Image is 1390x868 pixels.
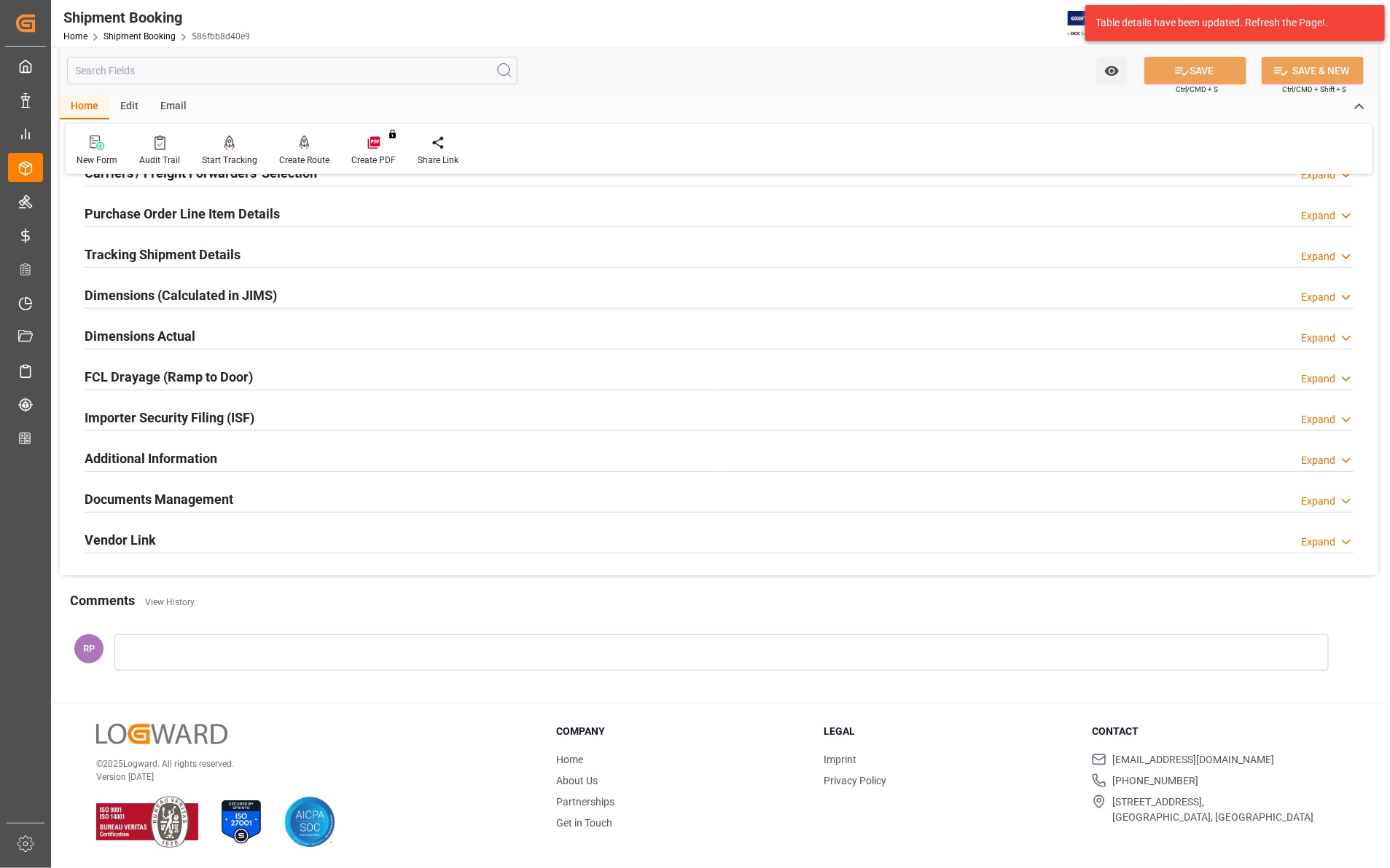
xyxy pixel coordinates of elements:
[1096,15,1364,31] div: Table details have been updated. Refresh the Page!.
[63,7,250,28] div: Shipment Booking
[83,643,95,654] span: RP
[1112,773,1198,789] span: [PHONE_NUMBER]
[1301,494,1335,509] div: Expand
[1262,57,1364,84] button: SAVE & NEW
[96,770,520,784] p: Version [DATE]
[824,775,887,786] a: Privacy Policy
[85,489,233,509] h2: Documents Management
[1301,331,1335,346] div: Expand
[85,285,277,305] h2: Dimensions (Calculated in JIMS)
[67,57,518,84] input: Search Fields
[216,797,267,848] img: ISO 27001 Certification
[77,154,117,167] div: New Form
[145,597,195,607] a: View History
[85,204,280,224] h2: Purchase Order Line Item Details
[556,817,612,829] a: Get in Touch
[1301,412,1335,427] div: Expand
[1144,57,1246,84] button: SAVE
[556,775,598,786] a: About Us
[1301,208,1335,224] div: Expand
[96,757,520,770] p: © 2025 Logward. All rights reserved.
[96,797,198,848] img: ISO 9001 & ISO 14001 Certification
[1301,453,1335,468] div: Expand
[85,326,195,346] h2: Dimensions Actual
[1112,752,1274,768] span: [EMAIL_ADDRESS][DOMAIN_NAME]
[279,154,329,167] div: Create Route
[1301,249,1335,264] div: Expand
[1301,534,1335,550] div: Expand
[139,154,180,167] div: Audit Trail
[1282,84,1346,95] span: Ctrl/CMD + Shift + S
[556,754,583,765] a: Home
[1301,371,1335,387] div: Expand
[418,154,458,167] div: Share Link
[1176,84,1218,95] span: Ctrl/CMD + S
[85,245,241,264] h2: Tracking Shipment Details
[824,724,1074,739] h3: Legal
[96,724,227,745] img: Logward Logo
[556,796,614,808] a: Partnerships
[104,31,176,42] a: Shipment Booking
[70,591,135,610] h2: Comments
[1301,290,1335,305] div: Expand
[1092,724,1342,739] h3: Contact
[284,797,335,848] img: AICPA SOC
[63,31,87,42] a: Home
[824,754,857,765] a: Imprint
[1068,11,1118,36] img: Exertis%20JAM%20-%20Email%20Logo.jpg_1722504956.jpg
[85,530,156,550] h2: Vendor Link
[85,367,253,387] h2: FCL Drayage (Ramp to Door)
[149,95,198,119] div: Email
[202,154,257,167] div: Start Tracking
[1112,794,1313,825] span: [STREET_ADDRESS], [GEOGRAPHIC_DATA], [GEOGRAPHIC_DATA]
[60,95,109,119] div: Home
[556,724,806,739] h3: Company
[85,449,217,468] h2: Additional Information
[109,95,149,119] div: Edit
[1097,57,1127,84] button: open menu
[85,408,254,427] h2: Importer Security Filing (ISF)
[1301,167,1335,183] div: Expand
